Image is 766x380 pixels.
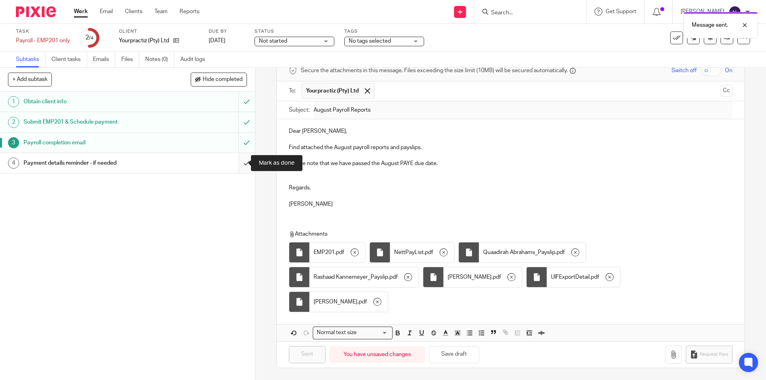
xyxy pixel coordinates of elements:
div: 2 [8,117,19,128]
div: 1 [8,96,19,107]
span: Normal text size [315,329,358,337]
span: EMP201 [314,248,335,256]
span: Request files [700,351,728,358]
h1: Payroll completion email [24,137,162,149]
button: Cc [721,85,732,97]
span: Rashaad Kannemeyer_Payslip [314,273,388,281]
span: Secure the attachments in this message. Files exceeding the size limit (10MB) will be secured aut... [301,67,568,75]
p: Dear [PERSON_NAME], [289,127,732,135]
div: . [479,242,586,262]
label: Task [16,28,70,35]
div: 2 [85,33,93,42]
label: Status [255,28,334,35]
label: To: [289,87,298,95]
a: Email [100,8,113,16]
button: + Add subtask [8,73,52,86]
div: 4 [8,158,19,169]
a: Clients [125,8,142,16]
div: Payroll - EMP201 only [16,37,70,45]
input: Search for option [359,329,388,337]
a: Client tasks [51,52,87,67]
span: UIFExportDetail [551,273,590,281]
span: NettPayList [394,248,424,256]
span: pdf [425,248,433,256]
h1: Obtain client info [24,96,162,108]
img: Pixie [16,6,56,17]
span: Quaadirah Abrahams_Payslip [483,248,555,256]
div: Search for option [313,327,393,339]
span: No tags selected [349,38,391,44]
span: [PERSON_NAME] [448,273,492,281]
span: pdf [493,273,501,281]
input: Sent [289,346,326,363]
div: . [547,267,620,287]
a: Audit logs [180,52,211,67]
p: Attachments [289,230,717,238]
a: Work [74,8,88,16]
div: . [310,292,388,312]
a: Notes (0) [145,52,174,67]
label: Client [119,28,199,35]
a: Subtasks [16,52,45,67]
label: Due by [209,28,245,35]
label: Subject: [289,106,310,114]
span: [PERSON_NAME] [314,298,357,306]
div: 3 [8,137,19,148]
p: Please note that we have passed the August PAYE due date. [289,159,732,167]
p: Message sent. [692,21,728,29]
a: Files [121,52,139,67]
span: On [725,67,732,75]
h1: Submit EMP201 & Schedule payment [24,116,162,128]
small: /4 [89,36,93,40]
p: Regards, [289,184,732,192]
button: Save draft [429,346,479,363]
span: pdf [336,248,344,256]
span: Not started [259,38,287,44]
button: Request files [686,346,732,364]
button: Hide completed [191,73,247,86]
p: [PERSON_NAME] [289,200,732,208]
span: pdf [389,273,398,281]
div: You have unsaved changes [330,346,425,363]
h1: Payment details reminder - if needed [24,157,162,169]
span: [DATE] [209,38,225,43]
span: Switch off [671,67,697,75]
span: pdf [591,273,599,281]
a: Emails [93,52,115,67]
a: Team [154,8,168,16]
span: pdf [557,248,565,256]
span: Hide completed [203,77,243,83]
p: Find attached the August payroll reports and payslips. [289,144,732,152]
p: Yourpractiz (Pty) Ltd [119,37,169,45]
span: pdf [359,298,367,306]
img: svg%3E [728,6,741,18]
div: . [310,267,419,287]
a: Reports [180,8,199,16]
div: . [390,242,454,262]
div: . [310,242,365,262]
div: . [444,267,522,287]
span: Yourpractiz (Pty) Ltd [306,87,359,95]
label: Tags [344,28,424,35]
